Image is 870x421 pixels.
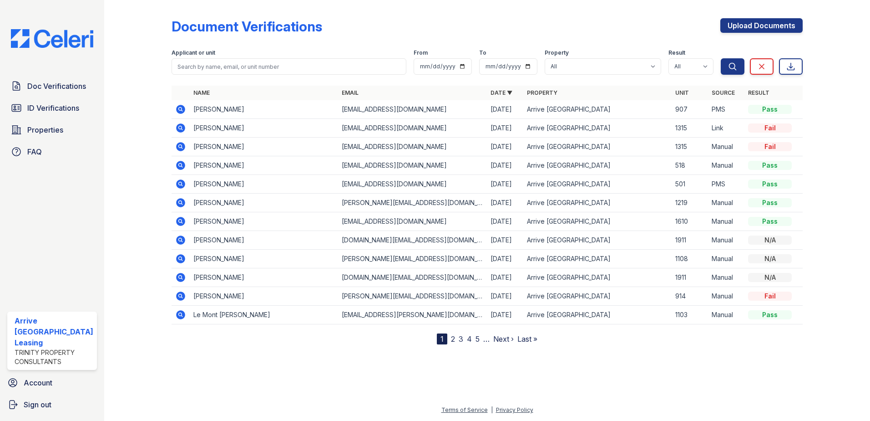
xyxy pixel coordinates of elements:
td: Manual [708,231,744,250]
td: 914 [672,287,708,306]
a: Account [4,374,101,392]
a: FAQ [7,143,97,161]
td: Manual [708,212,744,231]
td: [EMAIL_ADDRESS][DOMAIN_NAME] [338,100,487,119]
td: 1103 [672,306,708,324]
td: 518 [672,156,708,175]
input: Search by name, email, or unit number [172,58,407,75]
a: Doc Verifications [7,77,97,95]
div: Document Verifications [172,18,322,35]
td: [PERSON_NAME] [190,175,339,194]
td: [PERSON_NAME] [190,212,339,231]
td: [DATE] [487,306,523,324]
a: Privacy Policy [496,406,533,413]
td: Manual [708,138,744,156]
td: [DATE] [487,212,523,231]
span: Account [24,377,52,388]
a: Sign out [4,395,101,414]
td: 1315 [672,119,708,138]
td: [DOMAIN_NAME][EMAIL_ADDRESS][DOMAIN_NAME] [338,268,487,287]
td: Manual [708,287,744,306]
a: 2 [451,334,455,344]
td: [DATE] [487,119,523,138]
div: Pass [748,161,792,170]
a: Source [712,89,735,96]
div: Arrive [GEOGRAPHIC_DATA] Leasing [15,315,93,348]
div: N/A [748,254,792,263]
td: [DATE] [487,268,523,287]
label: Applicant or unit [172,49,215,56]
td: [PERSON_NAME] [190,231,339,250]
td: Arrive [GEOGRAPHIC_DATA] [523,194,672,212]
td: PMS [708,175,744,194]
td: [PERSON_NAME][EMAIL_ADDRESS][DOMAIN_NAME] [338,250,487,268]
td: 501 [672,175,708,194]
a: Terms of Service [441,406,488,413]
td: [PERSON_NAME] [190,119,339,138]
div: 1 [437,334,447,344]
span: Sign out [24,399,51,410]
td: Arrive [GEOGRAPHIC_DATA] [523,156,672,175]
td: [EMAIL_ADDRESS][DOMAIN_NAME] [338,175,487,194]
td: [PERSON_NAME] [190,250,339,268]
label: Result [668,49,685,56]
div: Fail [748,123,792,133]
a: Property [527,89,557,96]
td: Arrive [GEOGRAPHIC_DATA] [523,212,672,231]
td: Le Mont [PERSON_NAME] [190,306,339,324]
td: Arrive [GEOGRAPHIC_DATA] [523,268,672,287]
td: [DOMAIN_NAME][EMAIL_ADDRESS][DOMAIN_NAME] [338,231,487,250]
td: PMS [708,100,744,119]
td: 907 [672,100,708,119]
span: Properties [27,124,63,135]
td: Arrive [GEOGRAPHIC_DATA] [523,231,672,250]
a: Unit [675,89,689,96]
td: 1315 [672,138,708,156]
a: 4 [467,334,472,344]
td: [PERSON_NAME] [190,100,339,119]
td: [PERSON_NAME] [190,194,339,212]
td: [EMAIL_ADDRESS][DOMAIN_NAME] [338,138,487,156]
div: Pass [748,198,792,207]
div: Fail [748,292,792,301]
td: Manual [708,306,744,324]
div: N/A [748,273,792,282]
td: [DATE] [487,156,523,175]
div: Pass [748,310,792,319]
td: [PERSON_NAME][EMAIL_ADDRESS][DOMAIN_NAME] [338,287,487,306]
td: 1219 [672,194,708,212]
td: [DATE] [487,231,523,250]
a: ID Verifications [7,99,97,117]
a: Result [748,89,769,96]
div: | [491,406,493,413]
td: [DATE] [487,100,523,119]
a: Email [342,89,359,96]
td: Manual [708,194,744,212]
td: [EMAIL_ADDRESS][DOMAIN_NAME] [338,156,487,175]
td: Arrive [GEOGRAPHIC_DATA] [523,287,672,306]
span: … [483,334,490,344]
label: To [479,49,486,56]
td: Arrive [GEOGRAPHIC_DATA] [523,250,672,268]
label: Property [545,49,569,56]
td: [EMAIL_ADDRESS][DOMAIN_NAME] [338,119,487,138]
td: [DATE] [487,175,523,194]
td: Arrive [GEOGRAPHIC_DATA] [523,119,672,138]
td: Manual [708,250,744,268]
span: ID Verifications [27,103,79,113]
td: Arrive [GEOGRAPHIC_DATA] [523,306,672,324]
a: Next › [493,334,514,344]
td: 1911 [672,231,708,250]
a: Upload Documents [720,18,803,33]
td: 1911 [672,268,708,287]
a: Properties [7,121,97,139]
td: [EMAIL_ADDRESS][PERSON_NAME][DOMAIN_NAME] [338,306,487,324]
td: [DATE] [487,250,523,268]
td: Arrive [GEOGRAPHIC_DATA] [523,175,672,194]
a: 3 [459,334,463,344]
div: Pass [748,105,792,114]
td: Arrive [GEOGRAPHIC_DATA] [523,100,672,119]
td: Link [708,119,744,138]
td: Manual [708,268,744,287]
